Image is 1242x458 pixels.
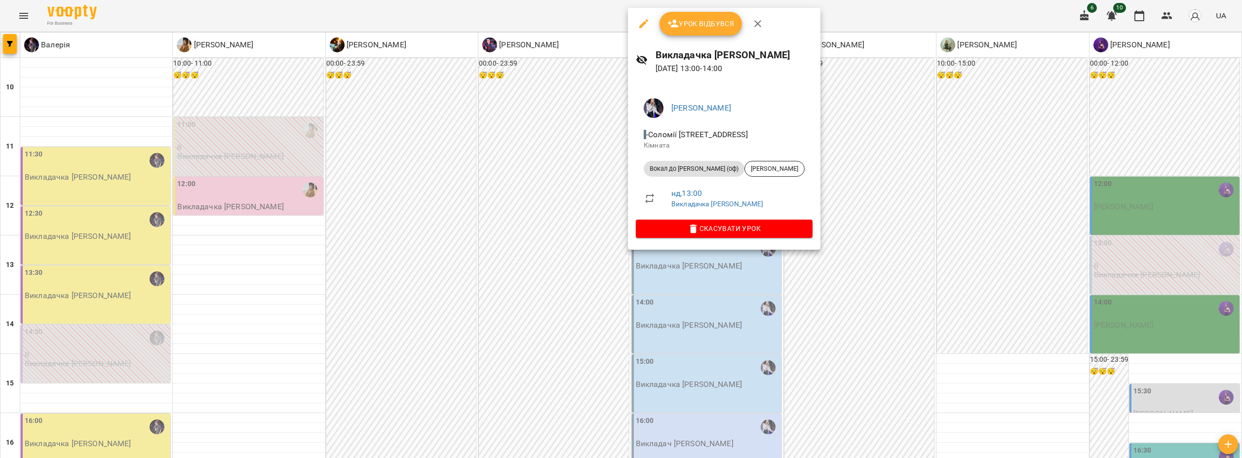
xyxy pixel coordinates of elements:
[745,164,804,173] span: [PERSON_NAME]
[667,18,735,30] span: Урок відбувся
[644,98,663,118] img: 8accc21eef62b60a7c9c2355898a49f1.jpeg
[656,63,813,75] p: [DATE] 13:00 - 14:00
[644,141,805,151] p: Кімната
[671,189,702,198] a: нд , 13:00
[671,103,731,113] a: [PERSON_NAME]
[660,12,742,36] button: Урок відбувся
[644,223,805,234] span: Скасувати Урок
[636,220,813,237] button: Скасувати Урок
[656,47,813,63] h6: Викладачка [PERSON_NAME]
[644,164,744,173] span: Вокал до [PERSON_NAME] (оф)
[671,200,764,208] a: Викладачка [PERSON_NAME]
[644,130,750,139] span: - Соломії [STREET_ADDRESS]
[744,161,805,177] div: [PERSON_NAME]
